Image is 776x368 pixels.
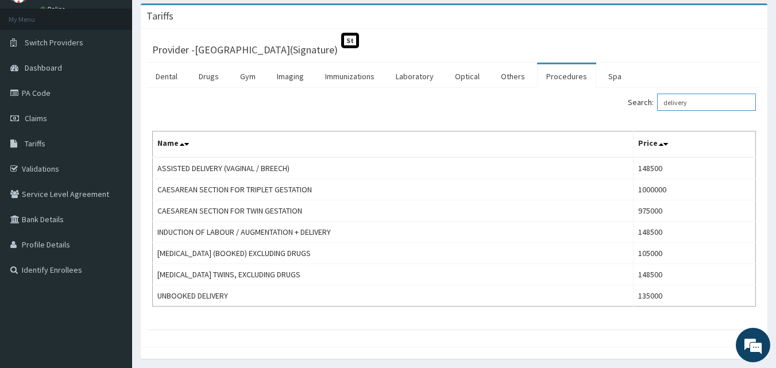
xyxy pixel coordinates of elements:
a: Dental [146,64,187,88]
span: Switch Providers [25,37,83,48]
input: Search: [657,94,756,111]
span: Dashboard [25,63,62,73]
span: We're online! [67,111,159,227]
textarea: Type your message and hit 'Enter' [6,246,219,286]
img: d_794563401_company_1708531726252_794563401 [21,57,47,86]
a: Laboratory [387,64,443,88]
td: CAESAREAN SECTION FOR TWIN GESTATION [153,200,634,222]
label: Search: [628,94,756,111]
td: 975000 [634,200,756,222]
th: Name [153,131,634,158]
a: Imaging [268,64,313,88]
a: Gym [231,64,265,88]
div: Chat with us now [60,64,193,79]
td: 135000 [634,285,756,307]
td: INDUCTION OF LABOUR / AUGMENTATION + DELIVERY [153,222,634,243]
td: CAESAREAN SECTION FOR TRIPLET GESTATION [153,179,634,200]
td: 148500 [634,264,756,285]
td: UNBOOKED DELIVERY [153,285,634,307]
td: 1000000 [634,179,756,200]
h3: Tariffs [146,11,173,21]
span: Claims [25,113,47,123]
a: Immunizations [316,64,384,88]
a: Online [40,5,68,13]
td: ASSISTED DELIVERY (VAGINAL / BREECH) [153,157,634,179]
td: 148500 [634,222,756,243]
a: Procedures [537,64,596,88]
a: Others [492,64,534,88]
a: Spa [599,64,631,88]
td: 148500 [634,157,756,179]
td: [MEDICAL_DATA] (BOOKED) EXCLUDING DRUGS [153,243,634,264]
a: Optical [446,64,489,88]
td: 105000 [634,243,756,264]
th: Price [634,131,756,158]
td: [MEDICAL_DATA] TWINS, EXCLUDING DRUGS [153,264,634,285]
span: St [341,33,359,48]
h3: Provider - [GEOGRAPHIC_DATA](Signature) [152,45,338,55]
a: Drugs [190,64,228,88]
div: Minimize live chat window [188,6,216,33]
span: Tariffs [25,138,45,149]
